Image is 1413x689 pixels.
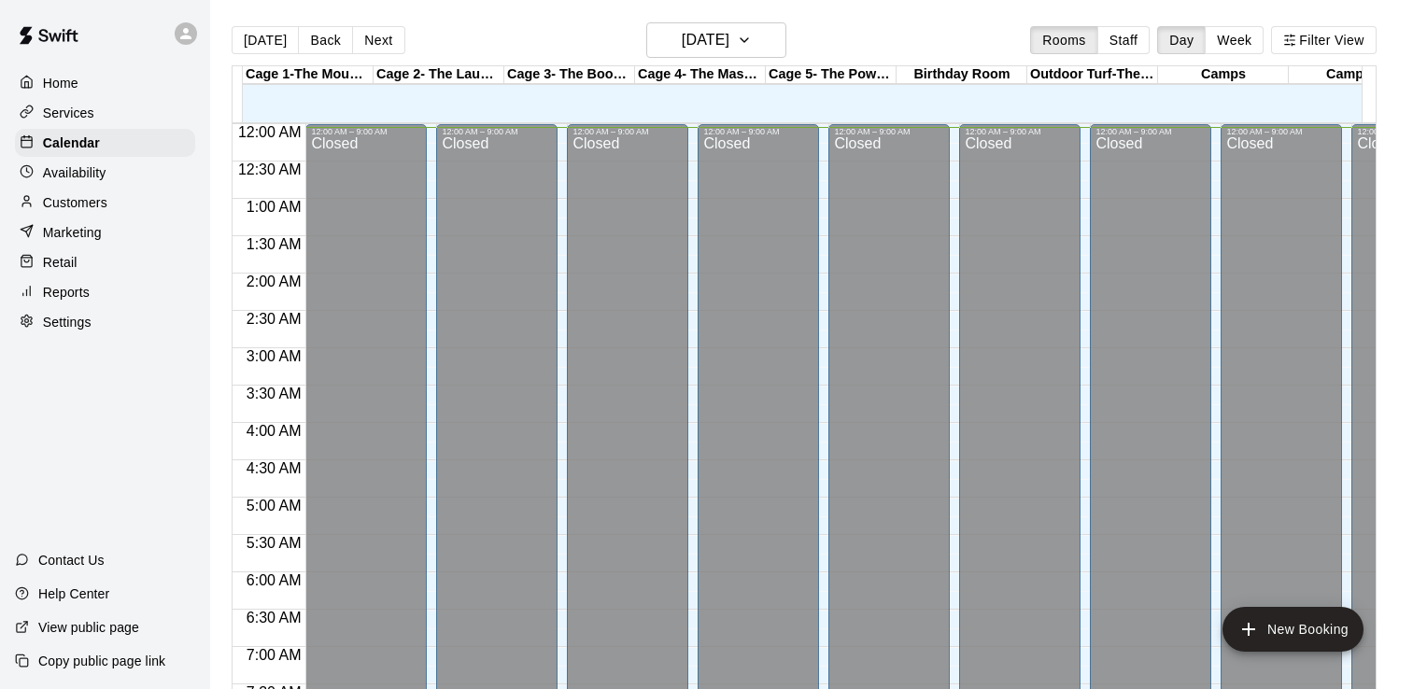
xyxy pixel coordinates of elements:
span: 4:30 AM [242,460,306,476]
a: Availability [15,159,195,187]
button: Week [1205,26,1264,54]
span: 4:00 AM [242,423,306,439]
span: 1:30 AM [242,236,306,252]
p: Services [43,104,94,122]
p: Retail [43,253,78,272]
span: 3:30 AM [242,386,306,401]
button: [DATE] [646,22,786,58]
p: Home [43,74,78,92]
span: 5:00 AM [242,498,306,513]
span: 3:00 AM [242,348,306,364]
div: Outdoor Turf-The Yard [1027,66,1158,84]
span: 2:30 AM [242,311,306,327]
a: Calendar [15,129,195,157]
div: Cage 3- The Boom Box [504,66,635,84]
p: Contact Us [38,551,105,569]
p: Help Center [38,584,109,603]
p: Availability [43,163,106,182]
div: 12:00 AM – 9:00 AM [1095,127,1206,136]
span: 6:30 AM [242,610,306,626]
button: Day [1157,26,1206,54]
button: Filter View [1271,26,1376,54]
a: Reports [15,278,195,306]
span: 5:30 AM [242,535,306,551]
a: Settings [15,308,195,336]
a: Services [15,99,195,127]
p: Settings [43,313,92,331]
button: Staff [1097,26,1151,54]
button: [DATE] [232,26,299,54]
span: 1:00 AM [242,199,306,215]
span: 6:00 AM [242,572,306,588]
button: Back [298,26,353,54]
p: Marketing [43,223,102,242]
p: Reports [43,283,90,302]
button: Rooms [1030,26,1097,54]
div: Cage 4- The Mash Zone [635,66,766,84]
div: 12:00 AM – 9:00 AM [703,127,813,136]
div: Cage 1-The Mound Lab [243,66,374,84]
button: Next [352,26,404,54]
h6: [DATE] [682,27,729,53]
a: Retail [15,248,195,276]
a: Home [15,69,195,97]
span: 2:00 AM [242,274,306,289]
span: 12:00 AM [233,124,306,140]
span: 12:30 AM [233,162,306,177]
div: 12:00 AM – 9:00 AM [311,127,421,136]
div: 12:00 AM – 9:00 AM [834,127,944,136]
div: Camps [1158,66,1289,84]
div: 12:00 AM – 9:00 AM [572,127,683,136]
span: 7:00 AM [242,647,306,663]
div: Cage 5- The Power Alley [766,66,897,84]
a: Marketing [15,218,195,246]
div: Cage 2- The Launch Pad [374,66,504,84]
div: Birthday Room [897,66,1027,84]
a: Customers [15,189,195,217]
p: View public page [38,618,139,637]
div: 12:00 AM – 9:00 AM [442,127,552,136]
div: 12:00 AM – 9:00 AM [1226,127,1336,136]
p: Customers [43,193,107,212]
p: Copy public page link [38,652,165,670]
button: add [1222,607,1364,652]
p: Calendar [43,134,100,152]
div: 12:00 AM – 9:00 AM [965,127,1075,136]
